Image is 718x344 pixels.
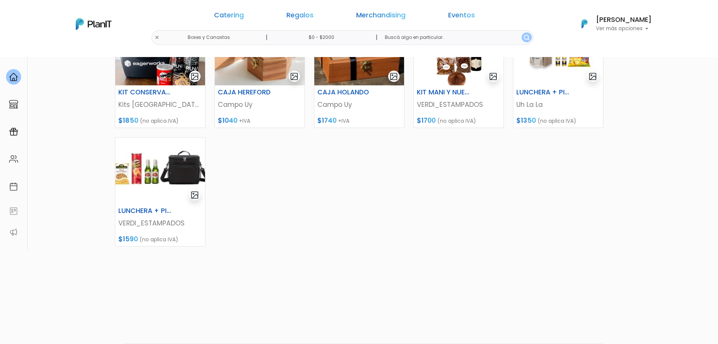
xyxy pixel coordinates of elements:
[513,19,603,128] a: gallery-light LUNCHERA + PICADA Uh La La $1350 (no aplica IVA)
[448,12,475,21] a: Eventos
[190,72,199,81] img: gallery-light
[516,116,536,125] span: $1350
[338,117,349,125] span: +IVA
[266,33,268,42] p: |
[389,72,398,81] img: gallery-light
[76,18,112,30] img: PlanIt Logo
[20,45,133,60] div: J
[118,218,202,228] p: VERDI_ESTAMPADOS
[9,154,18,164] img: people-662611757002400ad9ed0e3c099ab2801c6687ba6c219adb57efc949bc21e19d.svg
[417,100,501,110] p: VERDI_ESTAMPADOS
[314,19,404,128] a: gallery-light CAJA HOLANDO Campo Uy $1740 +IVA
[115,19,205,128] a: gallery-light KIT CONSERVADORA Kits [GEOGRAPHIC_DATA] $1850 (no aplica IVA)
[214,19,305,128] a: gallery-light CAJA HEREFORD Campo Uy $1040 +IVA
[118,234,138,244] span: $1590
[118,116,138,125] span: $1850
[596,17,652,23] h6: [PERSON_NAME]
[115,113,128,122] i: insert_emoticon
[26,61,48,68] strong: PLAN IT
[376,33,378,42] p: |
[9,100,18,109] img: marketplace-4ceaa7011d94191e9ded77b95e3339b90024bf715f7c57f8cf31f2d8c509eaba.svg
[190,191,199,199] img: gallery-light
[317,100,401,110] p: Campo Uy
[356,12,406,21] a: Merchandising
[214,12,244,21] a: Catering
[417,116,436,125] span: $1700
[412,88,474,96] h6: KIT MANI Y NUECES
[76,45,91,60] span: J
[155,35,159,40] img: close-6986928ebcb1d6c9903e3b54e860dbc4d054630f23adef3a32610726dff6a82b.svg
[413,19,504,128] a: gallery-light KIT MANI Y NUECES VERDI_ESTAMPADOS $1700 (no aplica IVA)
[9,182,18,191] img: calendar-87d922413cdce8b2cf7b7f5f62616a5cf9e4887200fb71536465627b3292af00.svg
[588,72,597,81] img: gallery-light
[317,116,337,125] span: $1740
[524,35,530,40] img: search_button-432b6d5273f82d61273b3651a40e1bd1b912527efae98b1b7a1b2c0702e16a8d.svg
[115,137,205,247] a: gallery-light LUNCHERA + PICADA VERDI_ESTAMPADOS $1590 (no aplica IVA)
[26,69,126,94] p: Ya probaste PlanitGO? Vas a poder automatizarlas acciones de todo el año. Escribinos para saber más!
[9,73,18,82] img: home-e721727adea9d79c4d83392d1f703f7f8bce08238fde08b1acbfd93340b81755.svg
[213,88,275,96] h6: CAJA HEREFORD
[537,117,576,125] span: (no aplica IVA)
[512,88,574,96] h6: LUNCHERA + PICADA
[128,113,143,122] i: send
[9,228,18,237] img: partners-52edf745621dab592f3b2c58e3bca9d71375a7ef29c3b500c9f145b62cc070d4.svg
[437,117,476,125] span: (no aplica IVA)
[313,88,375,96] h6: CAJA HOLANDO
[516,100,600,110] p: Uh La La
[61,45,76,60] img: user_04fe99587a33b9844688ac17b531be2b.png
[9,207,18,216] img: feedback-78b5a0c8f98aac82b08bfc38622c3050aee476f2c9584af64705fc4e61158814.svg
[218,100,302,110] p: Campo Uy
[290,72,299,81] img: gallery-light
[140,117,179,125] span: (no aplica IVA)
[20,53,133,100] div: PLAN IT Ya probaste PlanitGO? Vas a poder automatizarlas acciones de todo el año. Escribinos para...
[286,12,314,21] a: Regalos
[572,14,652,34] button: PlanIt Logo [PERSON_NAME] Ver más opciones
[68,38,83,53] img: user_d58e13f531133c46cb30575f4d864daf.jpeg
[139,236,178,243] span: (no aplica IVA)
[115,137,205,204] img: thumb_B5069BE2-F4D7-4801-A181-DF9E184C69A6.jpeg
[114,207,176,215] h6: LUNCHERA + PICADA
[39,115,115,122] span: ¡Escríbenos!
[596,26,652,31] p: Ver más opciones
[114,88,176,96] h6: KIT CONSERVADORA
[576,15,593,32] img: PlanIt Logo
[489,72,498,81] img: gallery-light
[118,100,202,110] p: Kits [GEOGRAPHIC_DATA]
[379,30,533,45] input: Buscá algo en particular..
[117,57,128,69] i: keyboard_arrow_down
[9,127,18,136] img: campaigns-02234683943229c281be62815700db0a1741e53638e28bf9629b52c665b00959.svg
[239,117,250,125] span: +IVA
[218,116,237,125] span: $1040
